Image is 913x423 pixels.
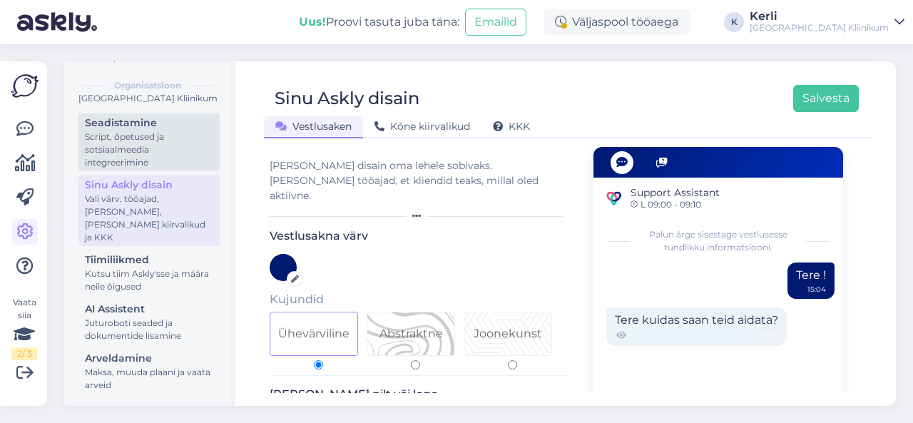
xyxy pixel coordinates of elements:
[299,14,459,31] div: Proovi tasuta juba täna:
[631,200,720,209] span: L 09:00 - 09:10
[411,360,420,370] input: Pattern 1Abstraktne
[508,360,517,370] input: Pattern 2Joonekunst
[270,158,568,203] div: [PERSON_NAME] disain oma lehele sobivaks. [PERSON_NAME] tööajad, et kliendid teaks, millal oled a...
[85,253,213,267] div: Tiimiliikmed
[11,347,37,360] div: 2 / 3
[85,317,213,342] div: Juturoboti seaded ja dokumentide lisamine
[493,120,530,133] span: KKK
[85,302,213,317] div: AI Assistent
[270,229,568,243] h3: Vestlusakna värv
[85,351,213,366] div: Arveldamine
[11,73,39,99] img: Askly Logo
[85,193,213,244] div: Vali värv, tööajad, [PERSON_NAME], [PERSON_NAME] kiirvalikud ja KKK
[750,11,904,34] a: Kerli[GEOGRAPHIC_DATA] Kliinikum
[787,263,835,299] div: Tere !
[78,250,220,295] a: TiimiliikmedKutsu tiim Askly'sse ja määra neile õigused
[85,366,213,392] div: Maksa, muuda plaani ja vaata arveid
[374,120,470,133] span: Kõne kiirvalikud
[78,300,220,345] a: AI AssistentJuturoboti seaded ja dokumentide lisamine
[379,325,443,342] div: Abstraktne
[78,349,220,394] a: ArveldamineMaksa, muuda plaani ja vaata arveid
[760,329,778,342] span: 15:05
[85,131,213,169] div: Script, õpetused ja sotsiaalmeedia integreerimine
[270,387,568,401] h3: [PERSON_NAME] pilt või logo
[807,284,826,295] div: 15:04
[278,325,350,342] div: Ühevärviline
[631,185,720,200] span: Support Assistant
[750,11,889,22] div: Kerli
[275,120,352,133] span: Vestlusaken
[78,175,220,246] a: Sinu Askly disainVali värv, tööajad, [PERSON_NAME], [PERSON_NAME] kiirvalikud ja KKK
[636,228,799,254] span: Palun ärge sisestage vestlusesse tundlikku informatsiooni.
[314,360,323,370] input: Ühevärviline
[76,92,220,105] div: [GEOGRAPHIC_DATA] Kliinikum
[724,12,744,32] div: K
[750,22,889,34] div: [GEOGRAPHIC_DATA] Kliinikum
[793,85,859,112] button: Salvesta
[275,85,419,112] div: Sinu Askly disain
[85,116,213,131] div: Seadistamine
[606,307,787,346] div: Tere kuidas saan teid aidata?
[465,9,526,36] button: Emailid
[85,267,213,293] div: Kutsu tiim Askly'sse ja määra neile õigused
[603,186,626,209] img: Support
[11,296,37,360] div: Vaata siia
[474,325,542,342] div: Joonekunst
[299,15,326,29] b: Uus!
[544,9,690,35] div: Väljaspool tööaega
[78,113,220,171] a: SeadistamineScript, õpetused ja sotsiaalmeedia integreerimine
[270,292,568,306] h5: Kujundid
[85,178,213,193] div: Sinu Askly disain
[114,79,181,92] b: Organisatsioon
